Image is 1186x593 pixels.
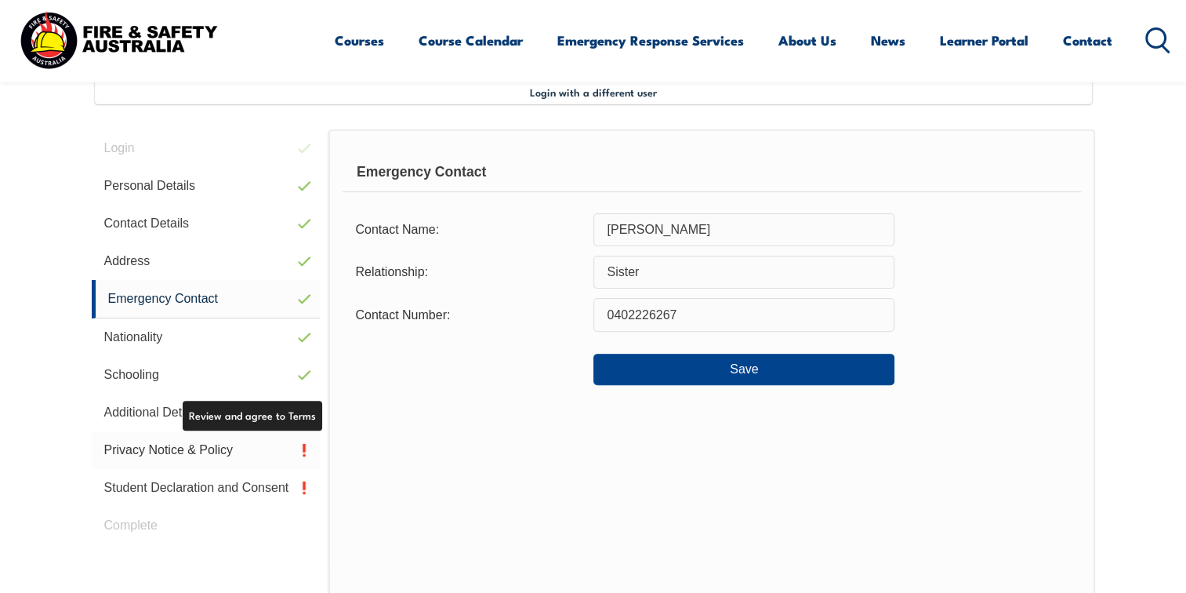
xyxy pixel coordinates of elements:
a: Additional Details [92,394,321,431]
div: Emergency Contact [343,153,1080,192]
a: Address [92,242,321,280]
a: News [871,20,905,61]
button: Save [593,354,894,385]
a: Personal Details [92,167,321,205]
span: Login with a different user [530,85,657,98]
a: Contact Details [92,205,321,242]
a: Emergency Contact [92,280,321,318]
a: Student Declaration and Consent [92,469,321,507]
a: Nationality [92,318,321,356]
a: Learner Portal [940,20,1028,61]
div: Relationship: [343,257,593,287]
a: Courses [335,20,384,61]
div: Contact Number: [343,300,593,329]
a: Privacy Notice & Policy [92,431,321,469]
a: Schooling [92,356,321,394]
a: About Us [778,20,836,61]
a: Course Calendar [419,20,523,61]
div: Contact Name: [343,215,593,245]
a: Contact [1063,20,1112,61]
a: Emergency Response Services [557,20,744,61]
